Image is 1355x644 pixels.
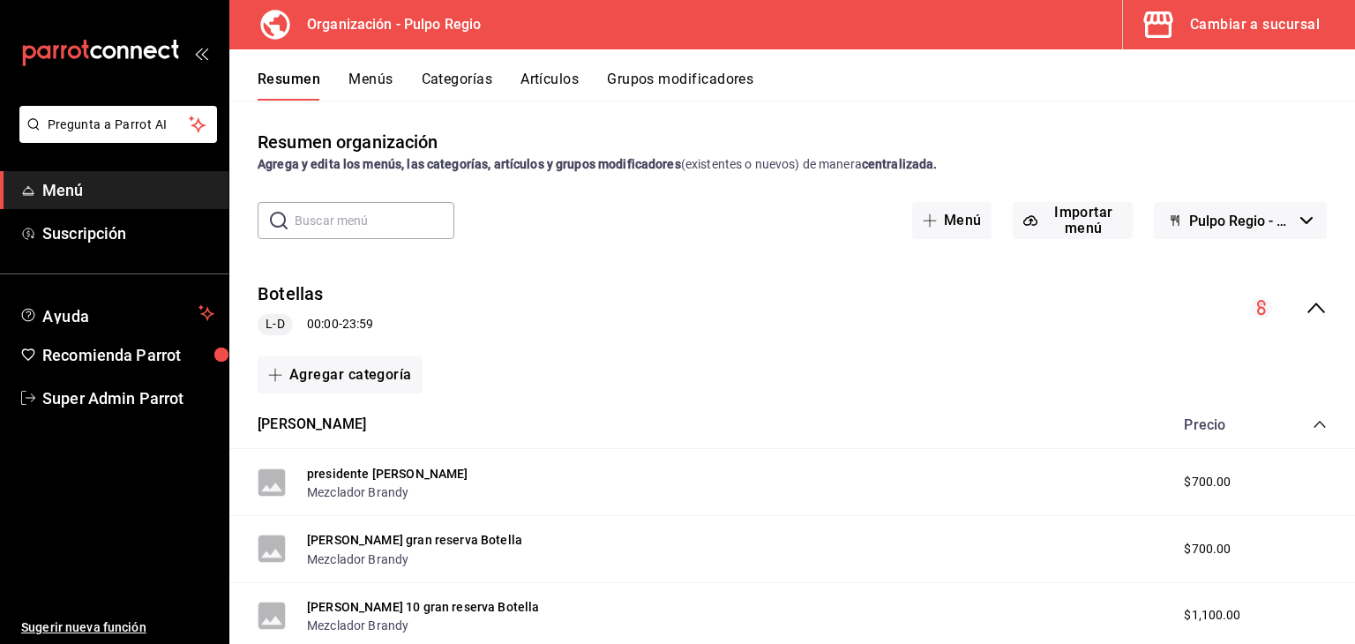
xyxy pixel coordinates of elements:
[258,155,1327,174] div: (existentes o nuevos) de manera
[258,356,423,393] button: Agregar categoría
[307,550,408,568] button: Mezclador Brandy
[258,314,373,335] div: 00:00 - 23:59
[307,598,540,616] button: [PERSON_NAME] 10 gran reserva Botella
[42,221,214,245] span: Suscripción
[307,465,468,483] button: presidente [PERSON_NAME]
[293,14,481,35] h3: Organización - Pulpo Regio
[258,129,438,155] div: Resumen organización
[1189,213,1293,229] span: Pulpo Regio - Borrador
[42,178,214,202] span: Menú
[1184,473,1231,491] span: $700.00
[229,267,1355,349] div: collapse-menu-row
[1313,417,1327,431] button: collapse-category-row
[1190,12,1320,37] div: Cambiar a sucursal
[42,303,191,324] span: Ayuda
[48,116,190,134] span: Pregunta a Parrot AI
[295,203,454,238] input: Buscar menú
[307,483,408,501] button: Mezclador Brandy
[21,618,214,637] span: Sugerir nueva función
[1166,416,1279,433] div: Precio
[862,157,938,171] strong: centralizada.
[19,106,217,143] button: Pregunta a Parrot AI
[422,71,493,101] button: Categorías
[1154,202,1327,239] button: Pulpo Regio - Borrador
[194,46,208,60] button: open_drawer_menu
[1184,540,1231,558] span: $700.00
[12,128,217,146] a: Pregunta a Parrot AI
[912,202,992,239] button: Menú
[307,531,522,549] button: [PERSON_NAME] gran reserva Botella
[1184,606,1240,625] span: $1,100.00
[1013,202,1133,239] button: Importar menú
[348,71,393,101] button: Menús
[258,315,291,333] span: L-D
[607,71,753,101] button: Grupos modificadores
[258,415,366,435] button: [PERSON_NAME]
[258,281,324,307] button: Botellas
[258,157,681,171] strong: Agrega y edita los menús, las categorías, artículos y grupos modificadores
[258,71,1355,101] div: navigation tabs
[42,343,214,367] span: Recomienda Parrot
[520,71,579,101] button: Artículos
[42,386,214,410] span: Super Admin Parrot
[307,617,408,634] button: Mezclador Brandy
[258,71,320,101] button: Resumen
